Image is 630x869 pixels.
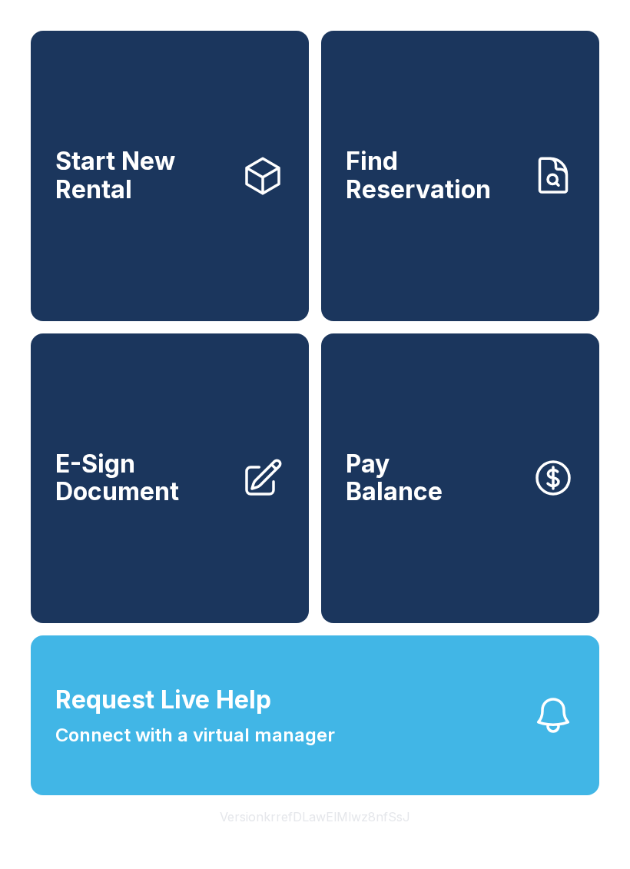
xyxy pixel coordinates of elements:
span: Connect with a virtual manager [55,721,335,749]
a: E-Sign Document [31,333,309,624]
span: E-Sign Document [55,450,229,506]
a: Start New Rental [31,31,309,321]
button: PayBalance [321,333,599,624]
span: Request Live Help [55,682,271,718]
button: Request Live HelpConnect with a virtual manager [31,635,599,795]
span: Pay Balance [346,450,443,506]
a: Find Reservation [321,31,599,321]
span: Start New Rental [55,148,229,204]
span: Find Reservation [346,148,519,204]
button: VersionkrrefDLawElMlwz8nfSsJ [207,795,423,838]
